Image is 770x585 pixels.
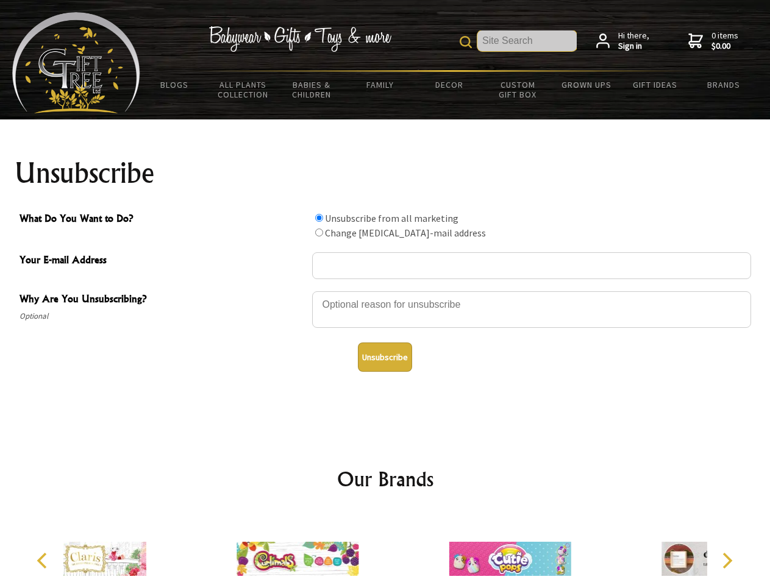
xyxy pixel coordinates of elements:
[415,72,483,97] a: Decor
[711,41,738,52] strong: $0.00
[460,36,472,48] img: product search
[24,464,746,494] h2: Our Brands
[312,252,751,279] input: Your E-mail Address
[483,72,552,107] a: Custom Gift Box
[20,309,306,324] span: Optional
[209,72,278,107] a: All Plants Collection
[711,30,738,52] span: 0 items
[12,12,140,113] img: Babyware - Gifts - Toys and more...
[140,72,209,97] a: BLOGS
[358,342,412,372] button: Unsubscribe
[20,291,306,309] span: Why Are You Unsubscribing?
[618,30,649,52] span: Hi there,
[209,26,391,52] img: Babywear - Gifts - Toys & more
[20,211,306,229] span: What Do You Want to Do?
[688,30,738,52] a: 0 items$0.00
[15,158,756,188] h1: Unsubscribe
[315,229,323,236] input: What Do You Want to Do?
[315,214,323,222] input: What Do You Want to Do?
[477,30,577,51] input: Site Search
[277,72,346,107] a: Babies & Children
[621,72,690,97] a: Gift Ideas
[346,72,415,97] a: Family
[20,252,306,270] span: Your E-mail Address
[312,291,751,328] textarea: Why Are You Unsubscribing?
[618,41,649,52] strong: Sign in
[325,227,486,239] label: Change [MEDICAL_DATA]-mail address
[30,547,57,574] button: Previous
[325,212,458,224] label: Unsubscribe from all marketing
[596,30,649,52] a: Hi there,Sign in
[552,72,621,97] a: Grown Ups
[690,72,758,97] a: Brands
[713,547,740,574] button: Next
